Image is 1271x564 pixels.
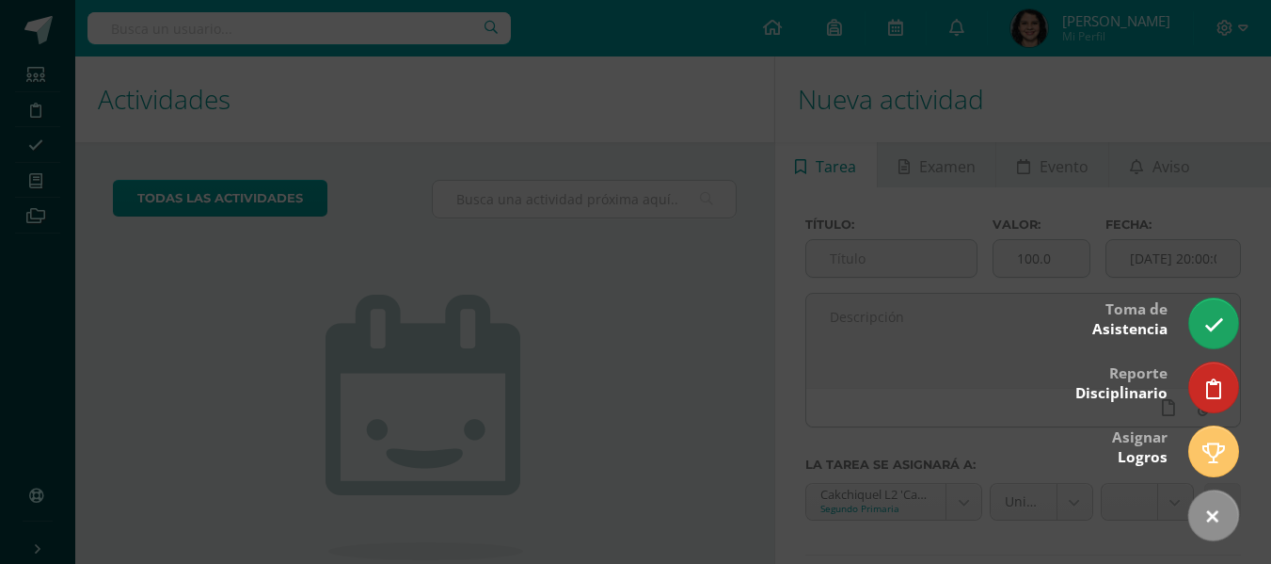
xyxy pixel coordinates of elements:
span: Asistencia [1092,319,1168,339]
div: Asignar [1112,415,1168,476]
span: Disciplinario [1075,383,1168,403]
div: Toma de [1092,287,1168,348]
span: Logros [1118,447,1168,467]
div: Reporte [1075,351,1168,412]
